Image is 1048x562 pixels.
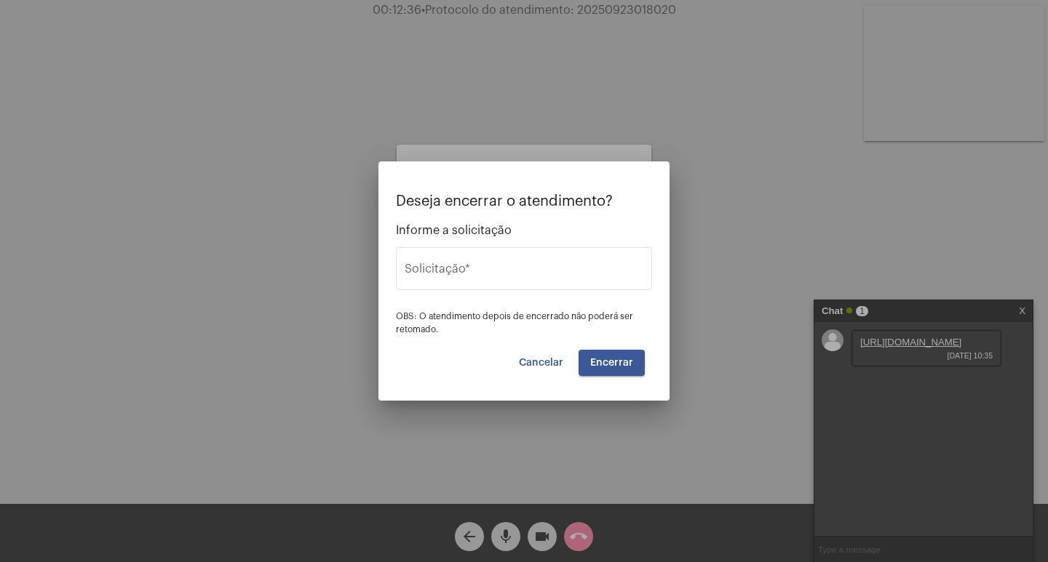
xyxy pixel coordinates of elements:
span: Cancelar [519,358,563,368]
span: Informe a solicitação [396,224,652,237]
span: OBS: O atendimento depois de encerrado não poderá ser retomado. [396,312,633,334]
input: Buscar solicitação [405,265,643,278]
span: Encerrar [590,358,633,368]
p: Deseja encerrar o atendimento? [396,193,652,209]
button: Encerrar [579,350,645,376]
button: Cancelar [507,350,575,376]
